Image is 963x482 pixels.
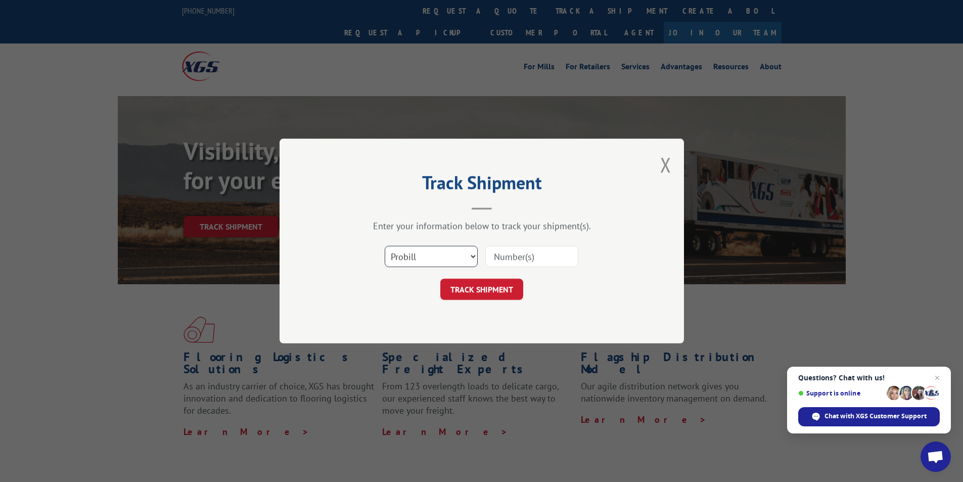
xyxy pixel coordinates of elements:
span: Chat with XGS Customer Support [824,412,927,421]
button: Close modal [660,151,671,178]
span: Close chat [931,372,943,384]
button: TRACK SHIPMENT [440,279,523,300]
span: Support is online [798,389,883,397]
h2: Track Shipment [330,176,633,195]
div: Open chat [921,442,951,472]
span: Questions? Chat with us! [798,374,940,382]
div: Enter your information below to track your shipment(s). [330,220,633,232]
div: Chat with XGS Customer Support [798,407,940,426]
input: Number(s) [485,246,578,267]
